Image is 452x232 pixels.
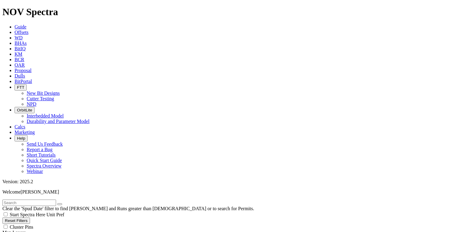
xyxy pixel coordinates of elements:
[15,62,25,68] a: OAR
[2,6,450,18] h1: NOV Spectra
[15,124,25,129] a: Calcs
[15,84,27,91] button: FTT
[17,108,32,112] span: OrbitLite
[21,189,59,194] span: [PERSON_NAME]
[27,91,60,96] a: New Bit Designs
[2,189,450,195] p: Welcome
[15,79,32,84] a: BitPortal
[17,85,24,90] span: FTT
[2,200,56,206] input: Search
[27,163,61,168] a: Spectra Overview
[15,51,22,57] a: KM
[10,212,45,217] span: Start Spectra Here
[27,113,64,118] a: Interbedded Model
[27,119,90,124] a: Durability and Parameter Model
[27,96,54,101] a: Cutter Testing
[15,73,25,78] a: Dulls
[15,130,35,135] a: Marketing
[17,136,25,141] span: Help
[27,152,56,157] a: Short Tutorials
[27,158,62,163] a: Quick Start Guide
[27,147,52,152] a: Report a Bug
[27,169,43,174] a: Webinar
[15,46,25,51] a: BitIQ
[2,179,450,184] div: Version: 2025.2
[15,135,28,141] button: Help
[15,107,35,113] button: OrbitLite
[4,212,8,216] input: Start Spectra Here
[15,30,28,35] a: Offsets
[2,206,254,211] span: Clear the 'Spud Date' filter to find [PERSON_NAME] and Runs greater than [DEMOGRAPHIC_DATA] or to...
[15,68,32,73] a: Proposal
[10,224,33,230] span: Cluster Pins
[27,141,63,147] a: Send Us Feedback
[27,101,36,107] a: NPD
[15,35,23,40] a: WD
[15,24,26,29] a: Guide
[15,57,24,62] a: BCR
[2,217,30,224] button: Reset Filters
[46,212,64,217] span: Unit Pref
[15,41,27,46] a: BHAs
